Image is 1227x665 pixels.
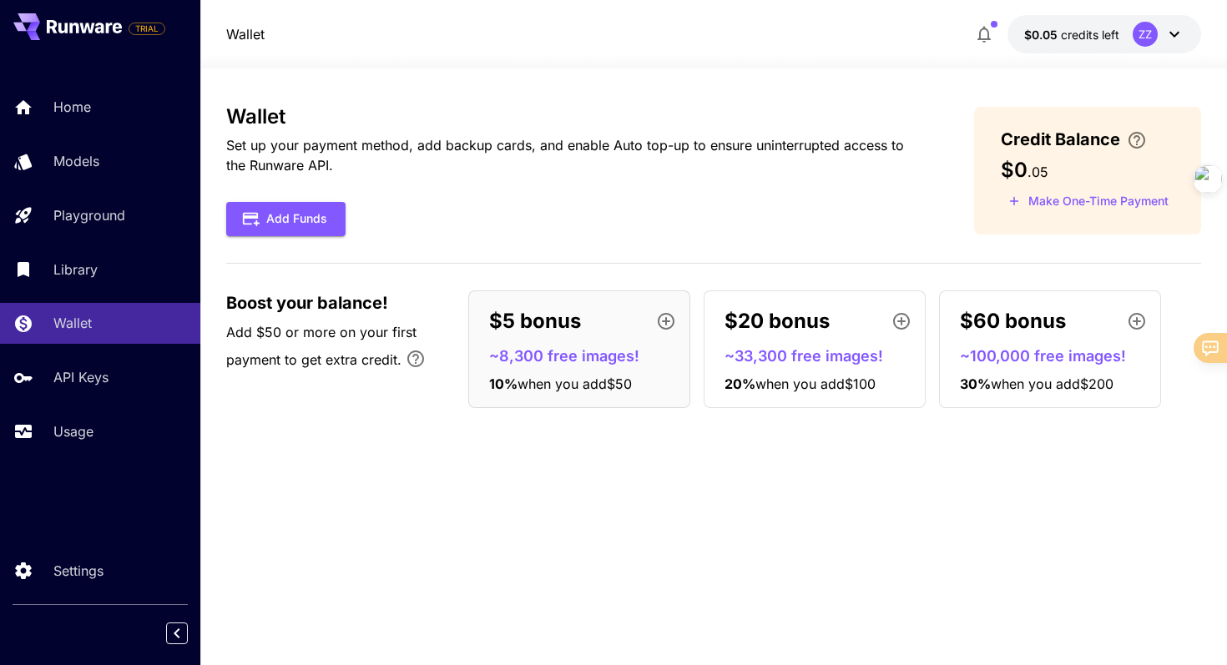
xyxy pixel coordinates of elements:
span: when you add $200 [991,375,1113,392]
span: Credit Balance [1001,127,1120,152]
p: $5 bonus [489,306,581,336]
span: credits left [1061,28,1119,42]
button: Collapse sidebar [166,622,188,644]
div: Collapse sidebar [179,618,200,648]
span: Boost your balance! [226,290,388,315]
h3: Wallet [226,105,922,128]
button: $0.05ZZ [1007,15,1201,53]
span: 20 % [725,375,755,392]
p: Models [53,151,99,171]
button: Enter your card details and choose an Auto top-up amount to avoid service interruptions. We'll au... [1120,130,1154,150]
span: Add your payment card to enable full platform functionality. [129,18,165,38]
nav: breadcrumb [226,24,265,44]
span: Add $50 or more on your first payment to get extra credit. [226,324,417,368]
span: 30 % [960,375,991,392]
p: Home [53,97,91,117]
div: $0.05 [1024,26,1119,43]
a: Wallet [226,24,265,44]
span: . 05 [1028,164,1048,180]
button: Make a one-time, non-recurring payment [1001,189,1176,214]
p: $20 bonus [725,306,830,336]
button: Bonus applies only to your first payment, up to 30% on the first $1,000. [399,342,432,375]
span: TRIAL [129,23,164,35]
p: ~33,300 free images! [725,345,918,367]
span: when you add $100 [755,375,876,392]
p: ~100,000 free images! [960,345,1154,367]
p: ~8,300 free images! [489,345,683,367]
button: Add Funds [226,202,346,236]
div: ZZ [1133,22,1158,47]
p: API Keys [53,367,109,387]
p: $60 bonus [960,306,1066,336]
p: Wallet [53,313,92,333]
span: when you add $50 [518,375,632,392]
p: Playground [53,205,125,225]
p: Settings [53,561,104,581]
p: Set up your payment method, add backup cards, and enable Auto top-up to ensure uninterrupted acce... [226,135,922,175]
span: $0.05 [1024,28,1061,42]
span: $0 [1001,158,1028,182]
p: Library [53,259,98,280]
p: Usage [53,421,93,441]
span: 10 % [489,375,518,392]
